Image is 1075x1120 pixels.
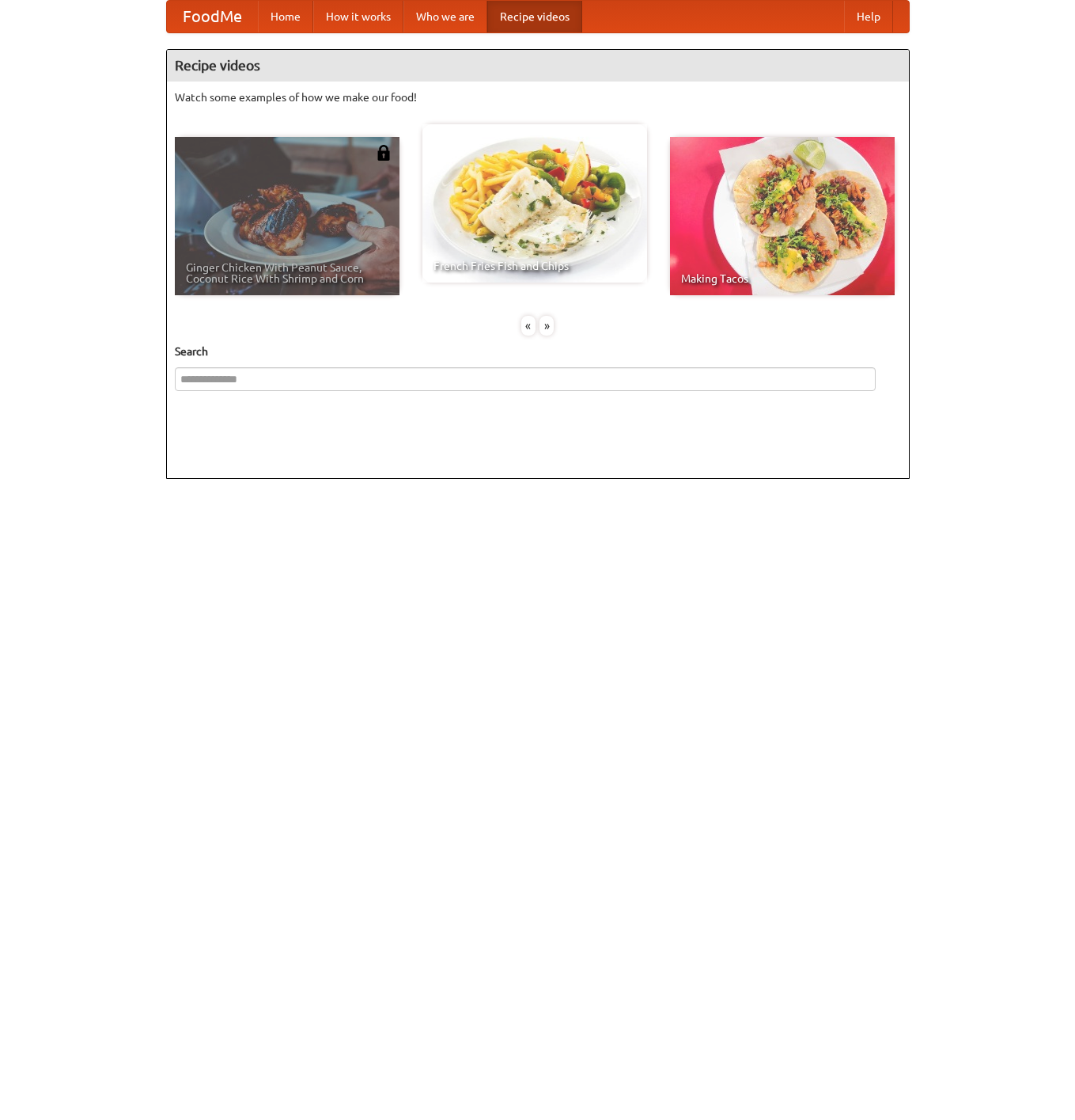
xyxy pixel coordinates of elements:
[258,1,313,32] a: Home
[403,1,487,32] a: Who we are
[521,316,536,336] div: «
[487,1,582,32] a: Recipe videos
[433,260,636,271] span: French Fries Fish and Chips
[422,124,647,283] a: French Fries Fish and Chips
[539,316,554,336] div: »
[175,344,901,359] h5: Search
[681,273,884,284] span: Making Tacos
[670,137,895,295] a: Making Tacos
[376,145,392,161] img: 483408.png
[167,50,909,82] h4: Recipe videos
[313,1,403,32] a: How it works
[175,89,901,105] p: Watch some examples of how we make our food!
[167,1,258,32] a: FoodMe
[844,1,893,32] a: Help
